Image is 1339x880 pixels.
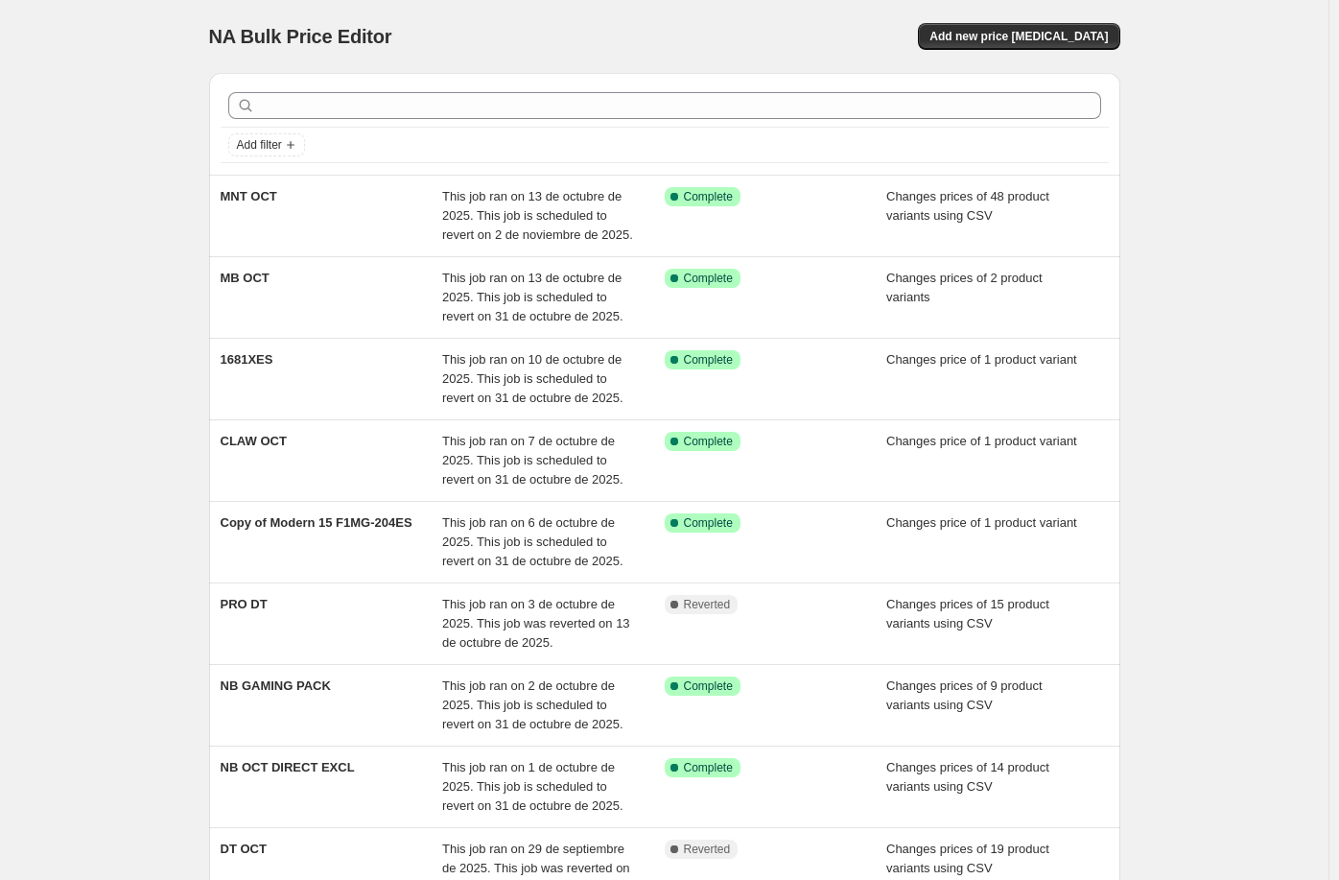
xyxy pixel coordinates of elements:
[442,352,623,405] span: This job ran on 10 de octubre de 2025. This job is scheduled to revert on 31 de octubre de 2025.
[886,352,1077,367] span: Changes price of 1 product variant
[237,137,282,153] span: Add filter
[221,352,273,367] span: 1681XES
[886,434,1077,448] span: Changes price of 1 product variant
[442,271,623,323] span: This job ran on 13 de octubre de 2025. This job is scheduled to revert on 31 de octubre de 2025.
[221,515,412,530] span: Copy of Modern 15 F1MG-204ES
[886,597,1049,630] span: Changes prices of 15 product variants using CSV
[684,189,733,204] span: Complete
[221,434,287,448] span: CLAW OCT
[221,760,355,774] span: NB OCT DIRECT EXCL
[886,271,1043,304] span: Changes prices of 2 product variants
[442,760,623,813] span: This job ran on 1 de octubre de 2025. This job is scheduled to revert on 31 de octubre de 2025.
[221,597,268,611] span: PRO DT
[918,23,1119,50] button: Add new price [MEDICAL_DATA]
[442,515,623,568] span: This job ran on 6 de octubre de 2025. This job is scheduled to revert on 31 de octubre de 2025.
[684,678,733,694] span: Complete
[886,678,1043,712] span: Changes prices of 9 product variants using CSV
[221,678,331,693] span: NB GAMING PACK
[221,271,270,285] span: MB OCT
[442,434,623,487] span: This job ran on 7 de octubre de 2025. This job is scheduled to revert on 31 de octubre de 2025.
[886,842,1049,875] span: Changes prices of 19 product variants using CSV
[886,515,1077,530] span: Changes price of 1 product variant
[684,434,733,449] span: Complete
[442,189,633,242] span: This job ran on 13 de octubre de 2025. This job is scheduled to revert on 2 de noviembre de 2025.
[684,760,733,775] span: Complete
[221,842,267,856] span: DT OCT
[684,271,733,286] span: Complete
[221,189,277,203] span: MNT OCT
[228,133,305,156] button: Add filter
[209,26,392,47] span: NA Bulk Price Editor
[929,29,1108,44] span: Add new price [MEDICAL_DATA]
[442,678,623,731] span: This job ran on 2 de octubre de 2025. This job is scheduled to revert on 31 de octubre de 2025.
[684,352,733,368] span: Complete
[442,597,630,650] span: This job ran on 3 de octubre de 2025. This job was reverted on 13 de octubre de 2025.
[684,597,731,612] span: Reverted
[684,515,733,531] span: Complete
[684,842,731,857] span: Reverted
[886,760,1049,794] span: Changes prices of 14 product variants using CSV
[886,189,1049,223] span: Changes prices of 48 product variants using CSV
